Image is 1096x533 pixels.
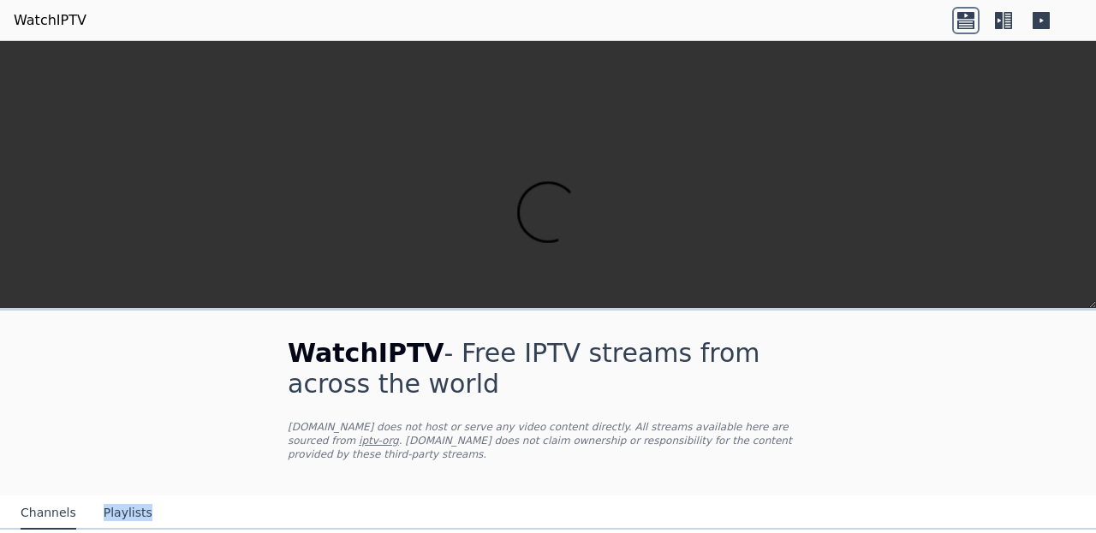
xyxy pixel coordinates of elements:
button: Channels [21,497,76,530]
button: Playlists [104,497,152,530]
span: WatchIPTV [288,338,444,368]
a: iptv-org [359,435,399,447]
p: [DOMAIN_NAME] does not host or serve any video content directly. All streams available here are s... [288,420,808,461]
a: WatchIPTV [14,10,86,31]
h1: - Free IPTV streams from across the world [288,338,808,400]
